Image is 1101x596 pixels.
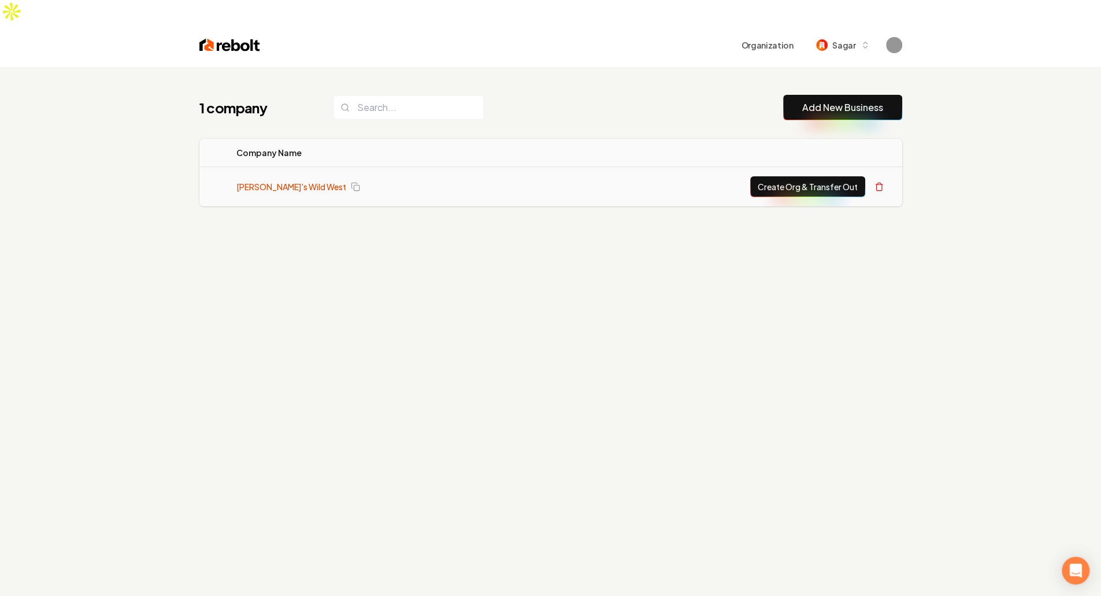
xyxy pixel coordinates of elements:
[886,37,902,53] img: Sagar Soni
[816,39,828,51] img: Sagar
[199,37,260,53] img: Rebolt Logo
[802,101,883,114] a: Add New Business
[734,35,800,55] button: Organization
[886,37,902,53] button: Open user button
[333,95,484,120] input: Search...
[783,95,902,120] button: Add New Business
[750,176,865,197] button: Create Org & Transfer Out
[236,181,346,193] a: [PERSON_NAME]'s Wild West
[832,39,855,51] span: Sagar
[227,139,543,167] th: Company Name
[199,98,310,117] h1: 1 company
[1062,557,1089,584] div: Open Intercom Messenger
